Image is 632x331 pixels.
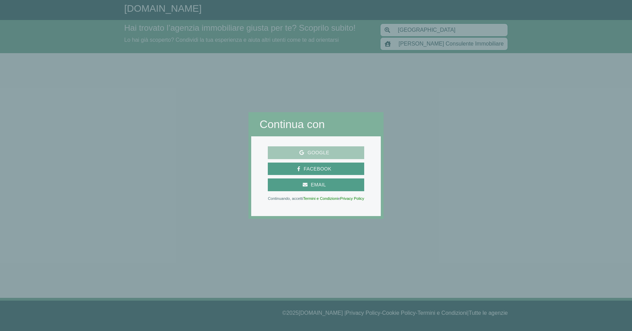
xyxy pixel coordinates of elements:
a: Termini e Condizioni [303,196,338,201]
a: Privacy Policy [340,196,364,201]
span: Facebook [300,165,335,173]
p: Continuando, accetti e [268,197,364,200]
button: Facebook [268,163,364,175]
button: Email [268,178,364,191]
span: Email [308,181,330,189]
button: Google [268,146,364,159]
span: Google [304,148,333,157]
h2: Continua con [260,118,372,131]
